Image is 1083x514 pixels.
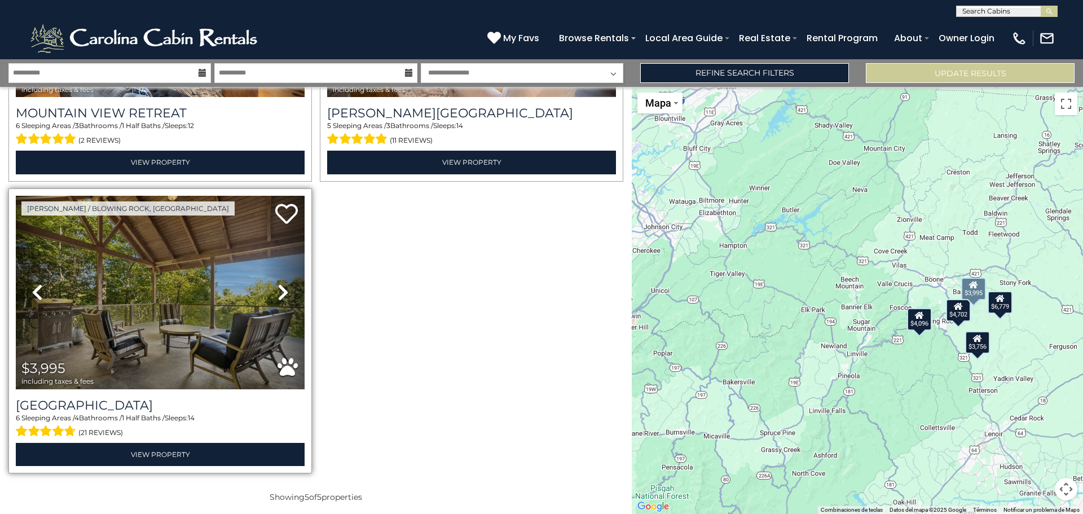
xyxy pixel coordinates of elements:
[16,398,305,413] h3: Heavenly Manor
[961,277,986,300] div: $3,995
[946,298,971,321] div: $4,702
[1003,507,1080,513] a: Notificar un problema de Maps
[16,398,305,413] a: [GEOGRAPHIC_DATA]
[1055,93,1077,115] button: Cambiar a la vista en pantalla completa
[635,499,672,514] img: Google
[75,121,79,130] span: 3
[553,28,635,48] a: Browse Rentals
[21,201,235,216] a: [PERSON_NAME] / Blowing Rock, [GEOGRAPHIC_DATA]
[21,377,94,385] span: including taxes & fees
[327,151,616,174] a: View Property
[390,133,433,148] span: (11 reviews)
[327,106,616,121] a: [PERSON_NAME][GEOGRAPHIC_DATA]
[386,121,390,130] span: 3
[866,63,1075,83] button: Update Results
[21,86,94,93] span: including taxes & fees
[1039,30,1055,46] img: mail-regular-white.png
[733,28,796,48] a: Real Estate
[16,106,305,121] a: Mountain View Retreat
[988,291,1012,313] div: $6,779
[16,121,305,148] div: Sleeping Areas / Bathrooms / Sleeps:
[1055,478,1077,500] button: Controles de visualización del mapa
[645,97,671,109] span: Mapa
[487,31,542,46] a: My Favs
[327,106,616,121] h3: Misty Ridge Lodge
[16,413,305,440] div: Sleeping Areas / Bathrooms / Sleeps:
[640,28,728,48] a: Local Area Guide
[16,443,305,466] a: View Property
[21,360,65,376] span: $3,995
[973,507,997,513] a: Términos (se abre en una nueva pestaña)
[907,308,932,331] div: $4,096
[188,414,195,422] span: 14
[888,28,928,48] a: About
[890,507,966,513] span: Datos del mapa ©2025 Google
[327,121,616,148] div: Sleeping Areas / Bathrooms / Sleeps:
[16,196,305,389] img: thumbnail_167126484.jpeg
[8,491,623,503] p: Showing of properties
[503,31,539,45] span: My Favs
[16,151,305,174] a: View Property
[933,28,1000,48] a: Owner Login
[317,492,322,502] span: 5
[28,21,262,55] img: White-1-2.png
[965,331,990,353] div: $3,756
[637,93,683,113] button: Cambiar estilo de mapa
[122,414,165,422] span: 1 Half Baths /
[801,28,883,48] a: Rental Program
[78,133,121,148] span: (2 reviews)
[333,86,405,93] span: including taxes & fees
[305,492,309,502] span: 5
[16,121,20,130] span: 6
[456,121,463,130] span: 14
[327,121,331,130] span: 5
[74,414,79,422] span: 4
[188,121,194,130] span: 12
[640,63,849,83] a: Refine Search Filters
[635,499,672,514] a: Abre esta zona en Google Maps (se abre en una nueva ventana)
[275,203,298,227] a: Add to favorites
[1011,30,1027,46] img: phone-regular-white.png
[122,121,165,130] span: 1 Half Baths /
[78,425,123,440] span: (21 reviews)
[16,414,20,422] span: 6
[821,506,883,514] button: Combinaciones de teclas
